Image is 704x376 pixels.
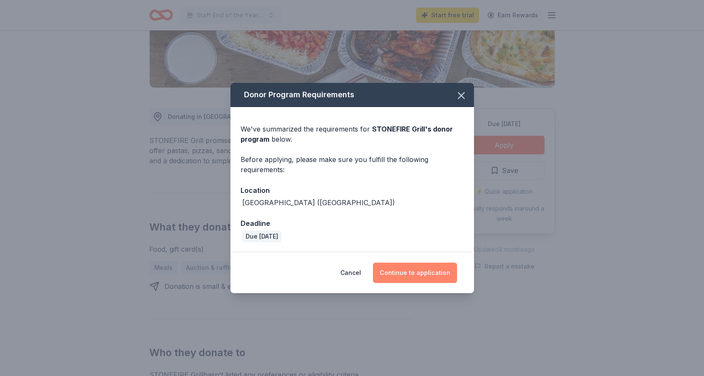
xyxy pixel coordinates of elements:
div: Donor Program Requirements [230,83,474,107]
div: Deadline [241,218,464,229]
div: Location [241,185,464,196]
button: Cancel [340,263,361,283]
div: [GEOGRAPHIC_DATA] ([GEOGRAPHIC_DATA]) [242,198,395,208]
div: We've summarized the requirements for below. [241,124,464,144]
div: Before applying, please make sure you fulfill the following requirements: [241,154,464,175]
button: Continue to application [373,263,457,283]
div: Due [DATE] [242,231,282,242]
